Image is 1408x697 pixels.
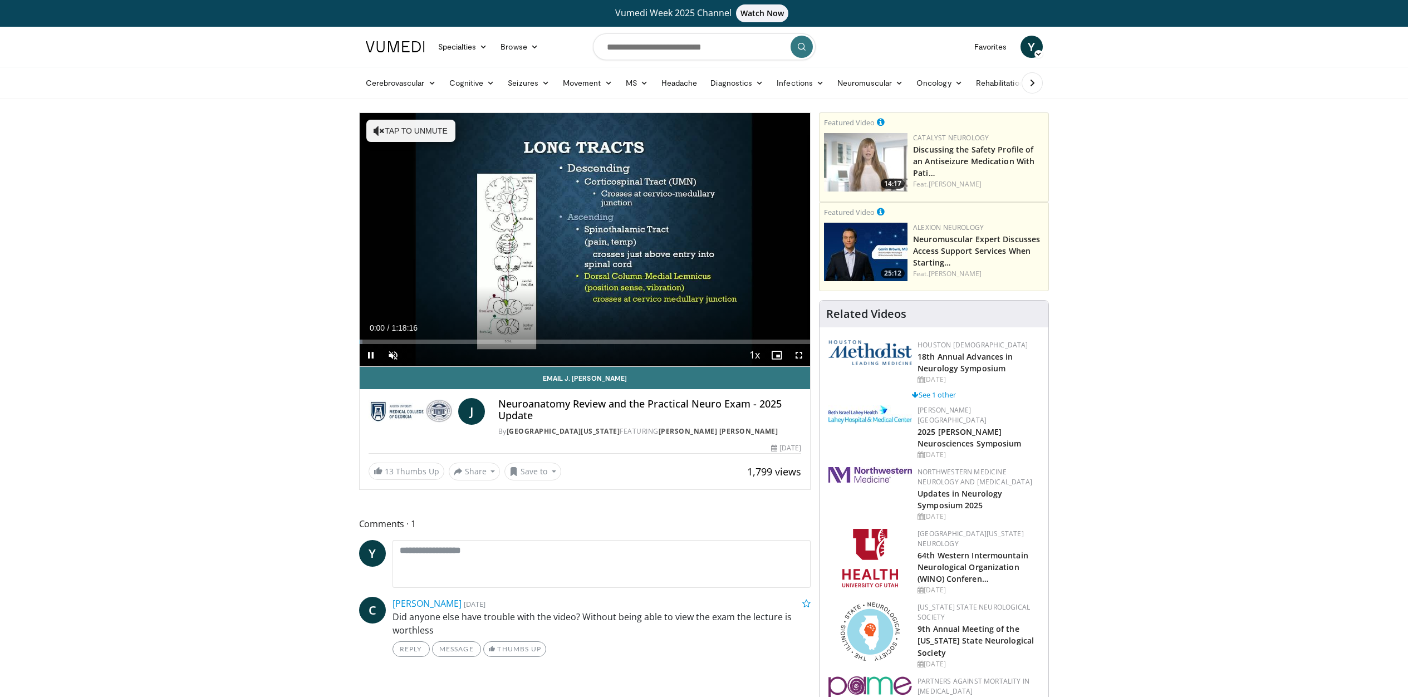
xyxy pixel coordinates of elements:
[359,540,386,567] a: Y
[910,72,969,94] a: Oncology
[913,234,1040,268] a: Neuromuscular Expert Discusses Access Support Services When Starting…
[841,602,900,661] img: 71a8b48c-8850-4916-bbdd-e2f3ccf11ef9.png.150x105_q85_autocrop_double_scale_upscale_version-0.2.png
[918,512,1039,522] div: [DATE]
[913,223,984,232] a: Alexion Neurology
[504,463,561,480] button: Save to
[913,144,1034,178] a: Discussing the Safety Profile of an Antiseizure Medication With Pati…
[359,597,386,624] a: C
[828,467,912,483] img: 2a462fb6-9365-492a-ac79-3166a6f924d8.png.150x105_q85_autocrop_double_scale_upscale_version-0.2.jpg
[828,405,912,424] img: e7977282-282c-4444-820d-7cc2733560fd.jpg.150x105_q85_autocrop_double_scale_upscale_version-0.2.jpg
[367,4,1041,22] a: Vumedi Week 2025 ChannelWatch Now
[393,610,811,637] p: Did anyone else have trouble with the video? Without being able to view the exam the lecture is w...
[842,529,898,587] img: f6362829-b0a3-407d-a044-59546adfd345.png.150x105_q85_autocrop_double_scale_upscale_version-0.2.png
[771,443,801,453] div: [DATE]
[929,179,982,189] a: [PERSON_NAME]
[912,390,956,400] a: See 1 other
[918,585,1039,595] div: [DATE]
[788,344,810,366] button: Fullscreen
[501,72,556,94] a: Seizures
[824,133,907,192] a: 14:17
[369,398,454,425] img: Medical College of Georgia - Augusta University
[929,269,982,278] a: [PERSON_NAME]
[824,117,875,127] small: Featured Video
[918,375,1039,385] div: [DATE]
[443,72,502,94] a: Cognitive
[913,179,1044,189] div: Feat.
[831,72,910,94] a: Neuromuscular
[360,113,811,367] video-js: Video Player
[824,207,875,217] small: Featured Video
[449,463,501,480] button: Share
[743,344,766,366] button: Playback Rate
[918,351,1013,374] a: 18th Annual Advances in Neurology Symposium
[918,676,1029,696] a: Partners Against Mortality in [MEDICAL_DATA]
[659,426,778,436] a: [PERSON_NAME] [PERSON_NAME]
[366,120,455,142] button: Tap to unmute
[918,405,987,425] a: [PERSON_NAME][GEOGRAPHIC_DATA]
[736,4,789,22] span: Watch Now
[619,72,655,94] a: MS
[360,344,382,366] button: Pause
[918,529,1024,548] a: [GEOGRAPHIC_DATA][US_STATE] Neurology
[432,641,481,657] a: Message
[387,323,390,332] span: /
[615,7,793,19] span: Vumedi Week 2025 Channel
[828,340,912,365] img: 5e4488cc-e109-4a4e-9fd9-73bb9237ee91.png.150x105_q85_autocrop_double_scale_upscale_version-0.2.png
[969,72,1031,94] a: Rehabilitation
[918,467,1032,487] a: Northwestern Medicine Neurology and [MEDICAL_DATA]
[747,465,801,478] span: 1,799 views
[385,466,394,477] span: 13
[464,599,485,609] small: [DATE]
[369,463,444,480] a: 13 Thumbs Up
[498,426,801,436] div: By FEATURING
[366,41,425,52] img: VuMedi Logo
[593,33,816,60] input: Search topics, interventions
[918,624,1034,657] a: 9th Annual Meeting of the [US_STATE] State Neurological Society
[824,223,907,281] img: 2b05e332-28e1-4d48-9f23-7cad04c9557c.png.150x105_q85_crop-smart_upscale.jpg
[704,72,770,94] a: Diagnostics
[556,72,619,94] a: Movement
[918,602,1030,622] a: [US_STATE] State Neurological Society
[391,323,418,332] span: 1:18:16
[483,641,546,657] a: Thumbs Up
[881,268,905,278] span: 25:12
[918,426,1021,449] a: 2025 [PERSON_NAME] Neurosciences Symposium
[918,450,1039,460] div: [DATE]
[359,517,811,531] span: Comments 1
[359,72,443,94] a: Cerebrovascular
[968,36,1014,58] a: Favorites
[913,269,1044,279] div: Feat.
[824,223,907,281] a: 25:12
[770,72,831,94] a: Infections
[507,426,620,436] a: [GEOGRAPHIC_DATA][US_STATE]
[824,133,907,192] img: c23d0a25-a0b6-49e6-ba12-869cdc8b250a.png.150x105_q85_crop-smart_upscale.jpg
[655,72,704,94] a: Headache
[918,659,1039,669] div: [DATE]
[382,344,404,366] button: Unmute
[918,340,1028,350] a: Houston [DEMOGRAPHIC_DATA]
[494,36,545,58] a: Browse
[918,488,1002,511] a: Updates in Neurology Symposium 2025
[393,597,462,610] a: [PERSON_NAME]
[393,641,430,657] a: Reply
[458,398,485,425] a: J
[498,398,801,422] h4: Neuroanatomy Review and the Practical Neuro Exam - 2025 Update
[881,179,905,189] span: 14:17
[766,344,788,366] button: Enable picture-in-picture mode
[826,307,906,321] h4: Related Videos
[913,133,989,143] a: Catalyst Neurology
[360,367,811,389] a: Email J. [PERSON_NAME]
[360,340,811,344] div: Progress Bar
[431,36,494,58] a: Specialties
[370,323,385,332] span: 0:00
[1021,36,1043,58] a: Y
[918,550,1028,584] a: 64th Western Intermountain Neurological Organization (WINO) Conferen…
